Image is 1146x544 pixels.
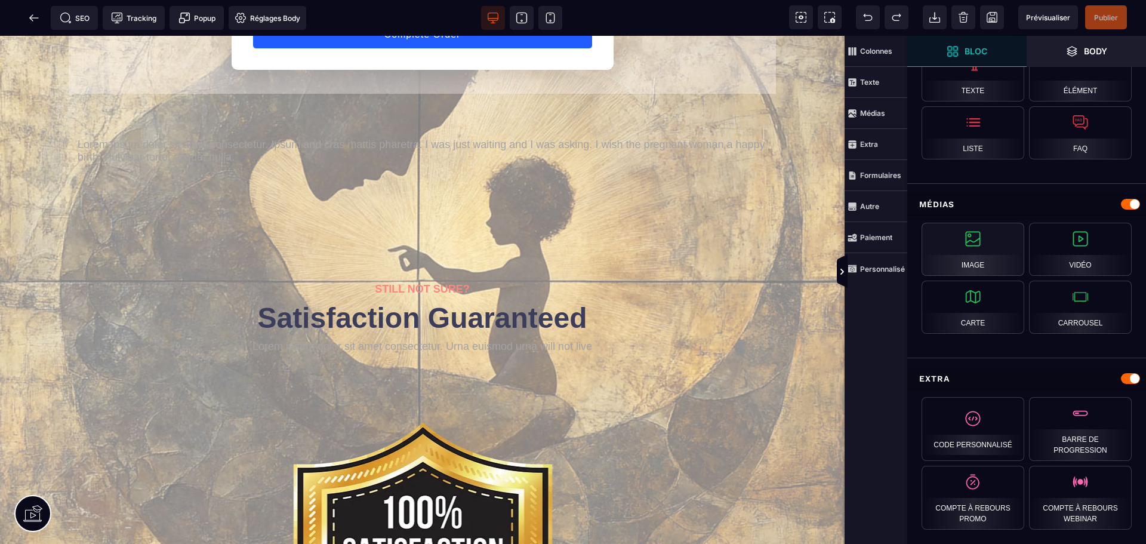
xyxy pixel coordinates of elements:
[818,5,842,29] span: Capture d'écran
[845,67,907,98] span: Texte
[907,193,1146,216] div: Médias
[885,5,908,29] span: Rétablir
[1026,13,1070,22] span: Prévisualiser
[538,6,562,30] span: Voir mobile
[1027,36,1146,67] span: Ouvrir les calques
[111,12,156,24] span: Tracking
[103,6,165,30] span: Code de suivi
[845,253,907,284] span: Personnalisé
[510,6,534,30] span: Voir tablette
[1029,48,1132,102] div: Élément
[907,368,1146,390] div: Extra
[1085,5,1127,29] span: Enregistrer le contenu
[60,12,90,24] span: SEO
[860,140,878,149] strong: Extra
[922,397,1024,461] div: Code personnalisé
[170,6,224,30] span: Créer une alerte modale
[845,36,907,67] span: Colonnes
[922,223,1024,276] div: Image
[1094,13,1118,22] span: Publier
[923,5,947,29] span: Importer
[1029,106,1132,159] div: FAQ
[22,6,46,30] span: Retour
[980,5,1004,29] span: Enregistrer
[845,129,907,160] span: Extra
[1018,5,1078,29] span: Aperçu
[860,47,892,56] strong: Colonnes
[1029,223,1132,276] div: Vidéo
[845,160,907,191] span: Formulaires
[907,254,919,290] span: Afficher les vues
[965,47,987,56] strong: Bloc
[1029,281,1132,334] div: Carrousel
[860,202,879,211] strong: Autre
[235,12,300,24] span: Réglages Body
[860,78,879,87] strong: Texte
[481,6,505,30] span: Voir bureau
[951,5,975,29] span: Nettoyage
[51,6,98,30] span: Métadata SEO
[1029,466,1132,530] div: Compte à rebours webinar
[178,12,215,24] span: Popup
[229,6,306,30] span: Favicon
[922,281,1024,334] div: Carte
[856,5,880,29] span: Défaire
[1084,47,1107,56] strong: Body
[845,222,907,253] span: Paiement
[922,48,1024,102] div: Texte
[922,466,1024,530] div: Compte à rebours promo
[922,106,1024,159] div: Liste
[845,191,907,222] span: Autre
[845,98,907,129] span: Médias
[789,5,813,29] span: Voir les composants
[860,109,885,118] strong: Médias
[860,265,905,273] strong: Personnalisé
[907,36,1027,67] span: Ouvrir les blocs
[860,171,901,180] strong: Formulaires
[860,233,892,242] strong: Paiement
[1029,397,1132,461] div: Barre de progression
